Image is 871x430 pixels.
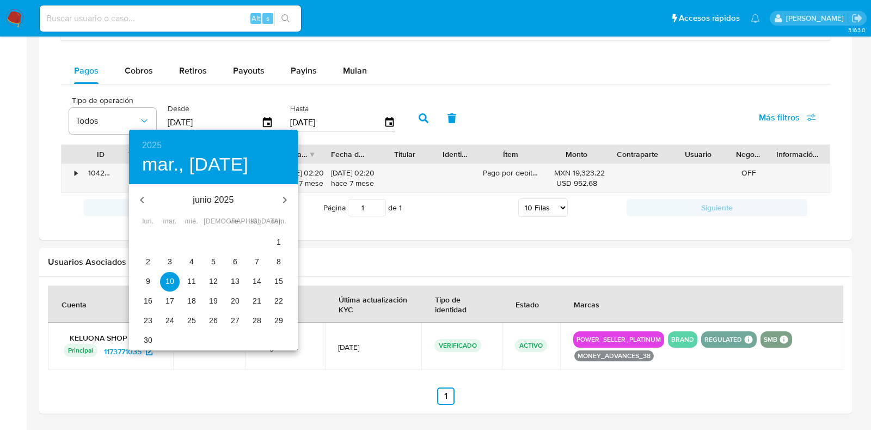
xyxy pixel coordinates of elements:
[204,216,223,227] span: [DEMOGRAPHIC_DATA].
[247,216,267,227] span: sáb.
[168,256,172,267] p: 3
[269,292,289,311] button: 22
[138,216,158,227] span: lun.
[144,335,152,346] p: 30
[231,295,240,306] p: 20
[231,276,240,287] p: 13
[274,315,283,326] p: 29
[144,295,152,306] p: 16
[225,216,245,227] span: vie.
[247,311,267,331] button: 28
[182,311,201,331] button: 25
[269,272,289,292] button: 15
[138,272,158,292] button: 9
[182,292,201,311] button: 18
[204,252,223,272] button: 5
[225,272,245,292] button: 13
[269,216,289,227] span: dom.
[182,272,201,292] button: 11
[146,276,150,287] p: 9
[160,292,180,311] button: 17
[247,252,267,272] button: 7
[187,276,196,287] p: 11
[247,292,267,311] button: 21
[204,311,223,331] button: 26
[274,276,283,287] p: 15
[253,276,261,287] p: 14
[277,237,281,247] p: 1
[165,295,174,306] p: 17
[274,295,283,306] p: 22
[138,252,158,272] button: 2
[233,256,237,267] p: 6
[160,272,180,292] button: 10
[144,315,152,326] p: 23
[160,252,180,272] button: 3
[225,311,245,331] button: 27
[269,252,289,272] button: 8
[142,153,248,176] button: mar., [DATE]
[160,311,180,331] button: 24
[211,256,216,267] p: 5
[253,295,261,306] p: 21
[204,272,223,292] button: 12
[182,216,201,227] span: mié.
[160,216,180,227] span: mar.
[277,256,281,267] p: 8
[225,292,245,311] button: 20
[146,256,150,267] p: 2
[138,292,158,311] button: 16
[155,193,272,207] p: junio 2025
[138,311,158,331] button: 23
[187,315,196,326] p: 25
[225,252,245,272] button: 6
[209,315,218,326] p: 26
[247,272,267,292] button: 14
[189,256,194,267] p: 4
[209,276,218,287] p: 12
[165,276,174,287] p: 10
[187,295,196,306] p: 18
[165,315,174,326] p: 24
[269,233,289,252] button: 1
[142,138,162,153] button: 2025
[138,331,158,350] button: 30
[253,315,261,326] p: 28
[204,292,223,311] button: 19
[231,315,240,326] p: 27
[182,252,201,272] button: 4
[209,295,218,306] p: 19
[255,256,259,267] p: 7
[269,311,289,331] button: 29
